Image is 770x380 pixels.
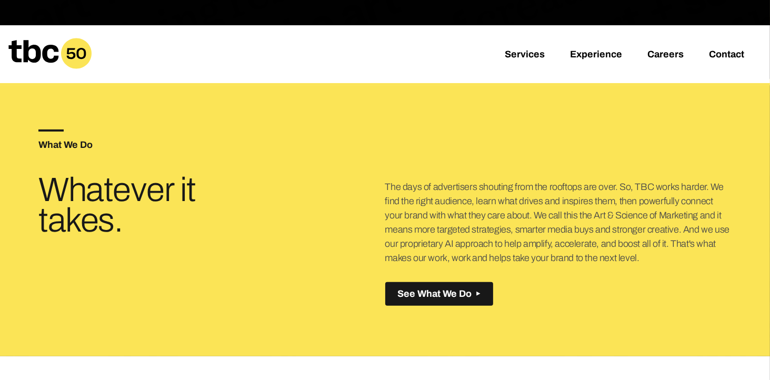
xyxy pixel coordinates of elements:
[647,49,684,62] a: Careers
[398,288,472,299] span: See What We Do
[709,49,744,62] a: Contact
[570,49,622,62] a: Experience
[505,49,545,62] a: Services
[38,175,269,236] h3: Whatever it takes.
[8,62,92,73] a: Home
[385,282,493,306] button: See What We Do
[385,180,732,265] p: The days of advertisers shouting from the rooftops are over. So, TBC works harder. We find the ri...
[38,140,385,149] h5: What We Do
